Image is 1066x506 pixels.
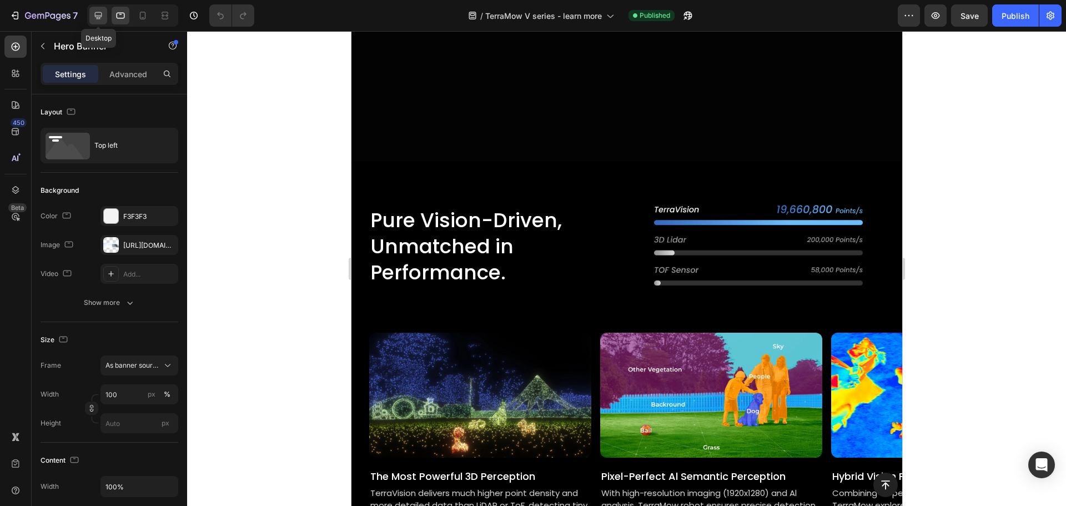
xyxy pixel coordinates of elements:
button: Save [951,4,988,27]
div: Video [41,267,74,282]
img: tab_keywords_by_traffic_grey.svg [110,64,119,73]
div: Content [41,453,81,468]
div: Top left [94,133,162,158]
div: Publish [1002,10,1029,22]
img: tab_domain_overview_orange.svg [30,64,39,73]
span: / [480,10,483,22]
p: Hero Banner [54,39,148,53]
button: px [160,388,174,401]
label: Frame [41,360,61,370]
p: Hybrid Vision Fusion [481,439,701,452]
button: Show more [41,293,178,313]
input: px% [100,384,178,404]
iframe: To enrich screen reader interactions, please activate Accessibility in Grammarly extension settings [351,31,902,506]
button: Publish [992,4,1039,27]
button: % [145,388,158,401]
p: Settings [55,68,86,80]
div: [URL][DOMAIN_NAME] [123,241,175,251]
img: Hybrid_Vision_Fusion.webp [480,302,702,427]
div: Open Intercom Messenger [1028,452,1055,478]
span: Published [640,11,670,21]
img: logo_orange.svg [18,18,27,27]
input: Auto [101,477,178,497]
div: Color [41,209,73,224]
div: % [164,389,170,399]
button: As banner source [100,355,178,375]
div: F3F3F3 [123,212,175,222]
div: 450 [11,118,27,127]
div: Domain: [DOMAIN_NAME] [29,29,122,38]
div: Add... [123,269,175,279]
span: px [162,419,169,427]
label: Width [41,389,59,399]
p: 7 [73,9,78,22]
div: Size [41,333,70,348]
div: Image [41,238,76,253]
p: Advanced [109,68,147,80]
div: Beta [8,203,27,212]
span: Save [961,11,979,21]
span: As banner source [105,360,160,370]
button: 7 [4,4,83,27]
img: website_grey.svg [18,29,27,38]
div: Layout [41,105,78,120]
div: Width [41,482,59,492]
label: Height [41,418,61,428]
div: Undo/Redo [209,4,254,27]
div: px [148,389,155,399]
input: px [100,413,178,433]
div: Show more [84,297,135,308]
div: Domain Overview [42,66,99,73]
div: Keywords by Traffic [123,66,187,73]
span: TerraMow V series - learn more [485,10,602,22]
div: v 4.0.25 [31,18,54,27]
div: Background [41,186,79,196]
